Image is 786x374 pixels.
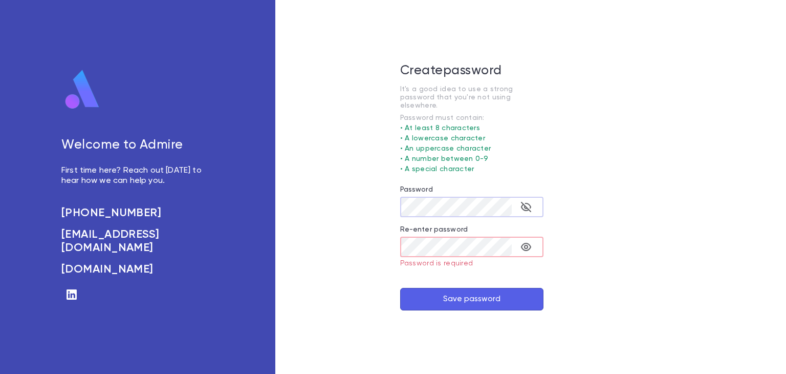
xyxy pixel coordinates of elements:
[61,263,213,276] a: [DOMAIN_NAME]
[400,144,543,153] p: • An uppercase character
[400,165,543,173] p: • A special character
[400,288,543,310] button: Save password
[400,259,536,267] p: Password is required
[516,237,536,257] button: toggle password visibility
[400,155,543,163] p: • A number between 0-9
[61,138,213,153] h5: Welcome to Admire
[400,134,543,142] p: • A lowercase character
[400,85,543,110] p: It's a good idea to use a strong password that you're not using elsewhere.
[516,197,536,217] button: toggle password visibility
[61,165,213,186] p: First time here? Reach out [DATE] to hear how we can help you.
[61,69,103,110] img: logo
[400,64,543,79] h5: Create password
[400,114,543,122] p: Password must contain:
[400,225,468,234] label: Re-enter password
[400,124,543,132] p: • At least 8 characters
[400,185,433,194] label: Password
[61,206,213,220] a: [PHONE_NUMBER]
[61,228,213,255] a: [EMAIL_ADDRESS][DOMAIN_NAME]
